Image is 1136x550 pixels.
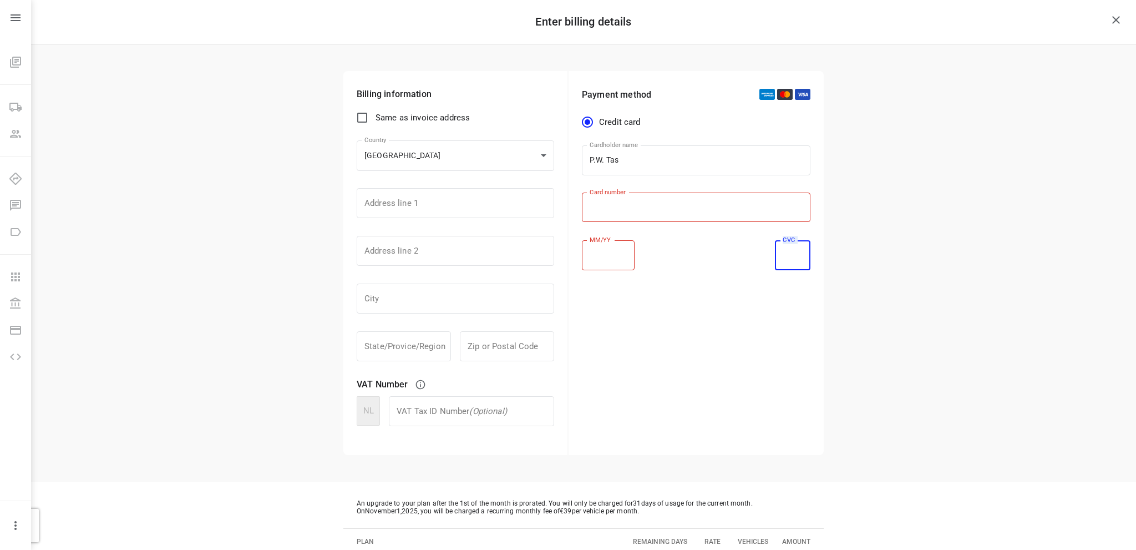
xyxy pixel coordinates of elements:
span: Same as invoice address [376,113,470,123]
p: VAT Number [357,379,408,390]
img: amex [759,89,775,100]
div: [GEOGRAPHIC_DATA] [364,151,536,161]
p: AMOUNT [782,538,810,546]
h6: Enter billing details [535,16,631,28]
img: mastercard [777,89,793,100]
span: Credit card [599,116,641,129]
div: payment method [582,111,650,133]
button: close [1105,9,1127,31]
p: Billing information [357,89,554,99]
p: PLAN [357,538,445,546]
p: REMAINING DAYS [633,538,687,546]
p: Payment method [582,89,651,100]
iframe: Secure CVC input frame [783,251,803,260]
div: NL [357,396,380,426]
p: An upgrade to your plan after the 1st of the month is prorated. You will only be charged for 31 d... [357,499,810,515]
p: VEHICLES [738,538,768,546]
img: visa [795,89,810,100]
iframe: Secure expiration date input frame [590,251,627,261]
p: RATE [704,538,721,546]
div: [GEOGRAPHIC_DATA] [357,140,554,171]
iframe: Secure card number input frame [590,203,803,213]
